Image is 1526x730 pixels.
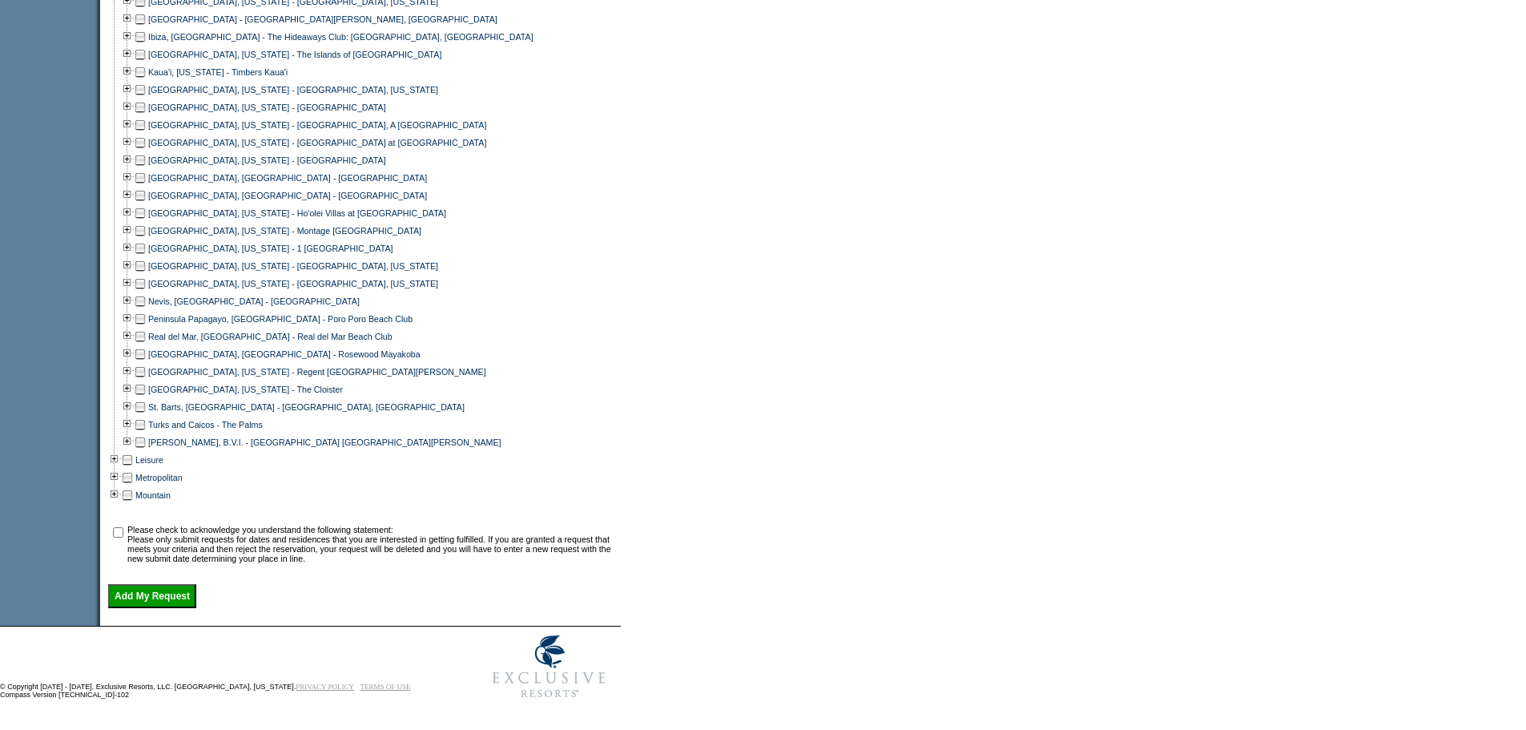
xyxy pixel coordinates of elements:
a: Metropolitan [135,473,183,482]
a: Ibiza, [GEOGRAPHIC_DATA] - The Hideaways Club: [GEOGRAPHIC_DATA], [GEOGRAPHIC_DATA] [148,32,533,42]
a: [GEOGRAPHIC_DATA], [US_STATE] - [GEOGRAPHIC_DATA] [148,155,386,165]
td: Please check to acknowledge you understand the following statement: Please only submit requests f... [127,525,615,563]
a: Real del Mar, [GEOGRAPHIC_DATA] - Real del Mar Beach Club [148,332,393,341]
a: [GEOGRAPHIC_DATA], [US_STATE] - Regent [GEOGRAPHIC_DATA][PERSON_NAME] [148,367,486,377]
a: PRIVACY POLICY [296,683,354,691]
a: St. Barts, [GEOGRAPHIC_DATA] - [GEOGRAPHIC_DATA], [GEOGRAPHIC_DATA] [148,402,465,412]
a: [GEOGRAPHIC_DATA], [US_STATE] - [GEOGRAPHIC_DATA] [148,103,386,112]
a: [GEOGRAPHIC_DATA], [US_STATE] - The Islands of [GEOGRAPHIC_DATA] [148,50,441,59]
a: Mountain [135,490,171,500]
input: Add My Request [108,584,196,608]
a: Nevis, [GEOGRAPHIC_DATA] - [GEOGRAPHIC_DATA] [148,296,360,306]
a: [GEOGRAPHIC_DATA], [US_STATE] - [GEOGRAPHIC_DATA], [US_STATE] [148,279,438,288]
a: [GEOGRAPHIC_DATA], [US_STATE] - [GEOGRAPHIC_DATA], A [GEOGRAPHIC_DATA] [148,120,486,130]
a: [GEOGRAPHIC_DATA], [US_STATE] - Ho'olei Villas at [GEOGRAPHIC_DATA] [148,208,446,218]
a: [GEOGRAPHIC_DATA], [US_STATE] - [GEOGRAPHIC_DATA], [US_STATE] [148,85,438,95]
a: [GEOGRAPHIC_DATA] - [GEOGRAPHIC_DATA][PERSON_NAME], [GEOGRAPHIC_DATA] [148,14,497,24]
img: Exclusive Resorts [477,627,621,707]
a: [GEOGRAPHIC_DATA], [US_STATE] - [GEOGRAPHIC_DATA] at [GEOGRAPHIC_DATA] [148,138,486,147]
a: [GEOGRAPHIC_DATA], [US_STATE] - Montage [GEOGRAPHIC_DATA] [148,226,421,236]
a: TERMS OF USE [360,683,411,691]
a: Kaua'i, [US_STATE] - Timbers Kaua'i [148,67,288,77]
a: Turks and Caicos - The Palms [148,420,263,430]
a: [GEOGRAPHIC_DATA], [GEOGRAPHIC_DATA] - [GEOGRAPHIC_DATA] [148,173,427,183]
a: Leisure [135,455,163,465]
a: [PERSON_NAME], B.V.I. - [GEOGRAPHIC_DATA] [GEOGRAPHIC_DATA][PERSON_NAME] [148,438,501,447]
a: [GEOGRAPHIC_DATA], [GEOGRAPHIC_DATA] - Rosewood Mayakoba [148,349,421,359]
a: [GEOGRAPHIC_DATA], [GEOGRAPHIC_DATA] - [GEOGRAPHIC_DATA] [148,191,427,200]
a: [GEOGRAPHIC_DATA], [US_STATE] - [GEOGRAPHIC_DATA], [US_STATE] [148,261,438,271]
a: [GEOGRAPHIC_DATA], [US_STATE] - 1 [GEOGRAPHIC_DATA] [148,244,393,253]
a: [GEOGRAPHIC_DATA], [US_STATE] - The Cloister [148,385,343,394]
a: Peninsula Papagayo, [GEOGRAPHIC_DATA] - Poro Poro Beach Club [148,314,413,324]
